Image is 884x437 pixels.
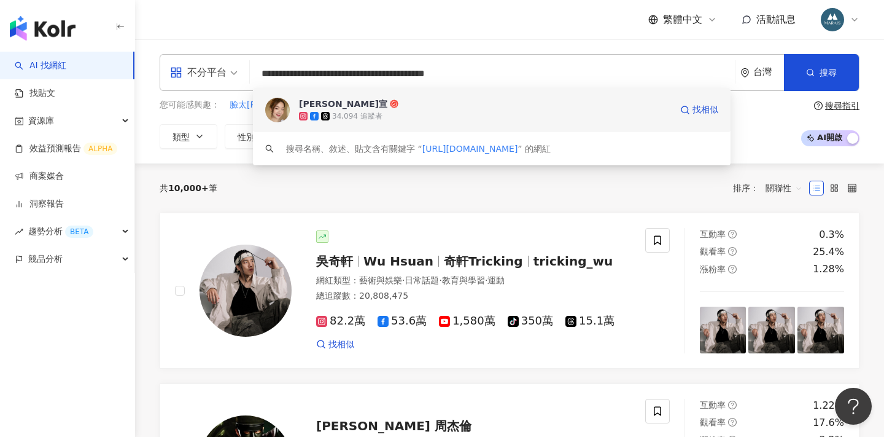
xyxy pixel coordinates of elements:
[700,417,726,427] span: 觀看率
[170,63,227,82] div: 不分平台
[170,66,182,79] span: appstore
[784,54,859,91] button: 搜尋
[485,275,487,285] span: ·
[663,13,702,26] span: 繁體中文
[565,315,615,328] span: 15.1萬
[28,245,63,273] span: 競品分析
[316,419,471,433] span: [PERSON_NAME] 周杰倫
[15,198,64,210] a: 洞察報告
[748,307,795,353] img: post-image
[825,101,859,111] div: 搜尋指引
[28,107,54,135] span: 資源庫
[700,264,726,274] span: 漲粉率
[813,262,844,276] div: 1.28%
[700,229,726,239] span: 互動率
[15,60,66,72] a: searchAI 找網紅
[820,68,837,77] span: 搜尋
[728,230,737,238] span: question-circle
[378,315,427,328] span: 53.6萬
[753,67,784,77] div: 台灣
[200,245,292,337] img: KOL Avatar
[160,99,220,111] span: 您可能感興趣：
[265,98,290,122] img: KOL Avatar
[402,275,405,285] span: ·
[797,307,844,353] img: post-image
[28,218,93,245] span: 趨勢分析
[835,388,872,425] iframe: Help Scout Beacon - Open
[168,183,209,193] span: 10,000+
[766,178,802,198] span: 關聯性
[15,143,117,155] a: 效益預測報告ALPHA
[819,228,844,242] div: 0.3%
[728,418,737,427] span: question-circle
[756,14,796,25] span: 活動訊息
[422,144,518,154] span: [URL][DOMAIN_NAME]
[813,416,844,430] div: 17.6%
[286,142,551,156] div: 搜尋名稱、敘述、貼文含有關鍵字 “ ” 的網紅
[316,315,365,328] span: 82.2萬
[238,132,255,142] span: 性別
[813,245,844,259] div: 25.4%
[15,227,23,236] span: rise
[533,254,613,269] span: tricking_wu
[680,98,718,122] a: 找相似
[160,213,859,369] a: KOL Avatar吳奇軒Wu Hsuan奇軒Trickingtricking_wu網紅類型：藝術與娛樂·日常話題·教育與學習·運動總追蹤數：20,808,47582.2萬53.6萬1,580萬...
[700,307,746,353] img: post-image
[821,8,844,31] img: 358735463_652854033541749_1509380869568117342_n.jpg
[363,254,433,269] span: Wu Hsuan
[692,104,718,116] span: 找相似
[15,87,55,100] a: 找貼文
[15,170,64,183] a: 商案媒合
[700,246,726,256] span: 觀看率
[328,339,354,351] span: 找相似
[316,339,354,351] a: 找相似
[405,275,439,285] span: 日常話題
[316,254,353,269] span: 吳奇軒
[316,290,630,302] div: 總追蹤數 ： 20,808,475
[332,111,382,122] div: 34,094 追蹤者
[733,178,809,198] div: 排序：
[728,247,737,256] span: question-circle
[728,265,737,274] span: question-circle
[65,226,93,238] div: BETA
[316,275,630,287] div: 網紅類型 ：
[439,315,495,328] span: 1,580萬
[10,16,76,41] img: logo
[813,399,844,412] div: 1.22%
[173,132,190,142] span: 類型
[814,101,823,110] span: question-circle
[700,400,726,410] span: 互動率
[439,275,441,285] span: ·
[230,99,318,111] span: 臉太[PERSON_NAME]
[508,315,553,328] span: 350萬
[444,254,523,269] span: 奇軒Tricking
[229,98,319,112] button: 臉太[PERSON_NAME]
[359,275,402,285] span: 藝術與娛樂
[299,98,387,110] div: [PERSON_NAME]宣
[160,124,217,149] button: 類型
[728,401,737,409] span: question-circle
[740,68,750,77] span: environment
[160,183,217,193] div: 共 筆
[487,275,505,285] span: 運動
[442,275,485,285] span: 教育與學習
[225,124,282,149] button: 性別
[265,144,274,153] span: search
